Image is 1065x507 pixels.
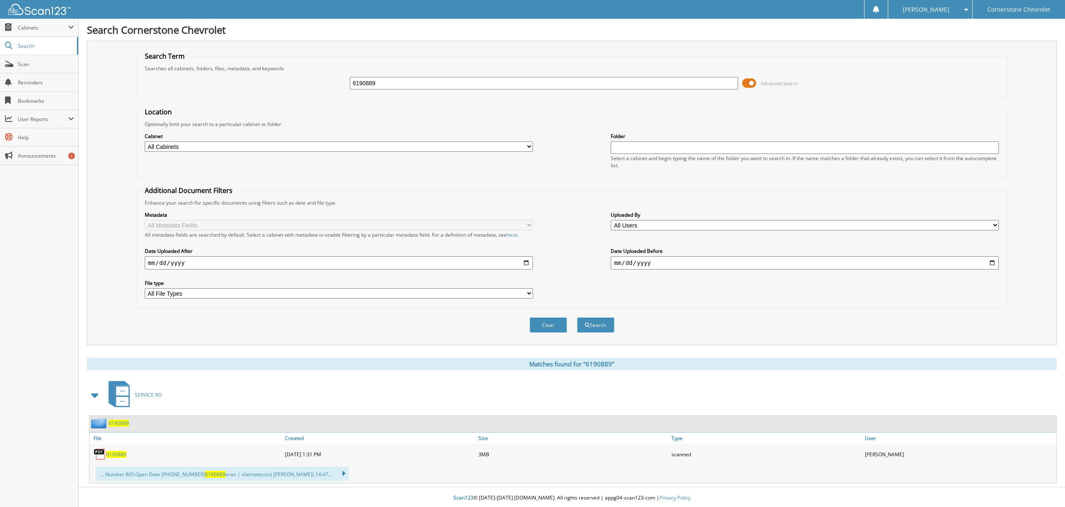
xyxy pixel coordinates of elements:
[94,448,106,460] img: PDF.png
[669,433,863,444] a: Type
[87,358,1057,370] div: Matches found for "6190889"
[18,97,74,104] span: Bookmarks
[611,211,999,218] label: Uploaded By
[476,446,670,462] div: 3MB
[91,418,109,428] img: folder2.png
[18,152,74,159] span: Announcements
[8,4,71,15] img: scan123-logo-white.svg
[18,42,73,49] span: Search
[453,494,473,501] span: Scan123
[109,420,129,427] a: 6190889
[18,134,74,141] span: Help
[283,433,476,444] a: Created
[141,199,1003,206] div: Enhance your search for specific documents using filters such as date and file type.
[863,446,1056,462] div: [PERSON_NAME]
[507,231,518,238] a: here
[18,79,74,86] span: Reminders
[141,52,189,61] legend: Search Term
[141,65,1003,72] div: Searches all cabinets, folders, files, metadata, and keywords
[145,256,533,270] input: start
[669,446,863,462] div: scanned
[145,211,533,218] label: Metadata
[145,279,533,287] label: File type
[141,186,237,195] legend: Additional Document Filters
[135,391,162,398] span: SERVICE RO
[106,451,126,458] a: 6190889
[87,23,1057,37] h1: Search Cornerstone Chevrolet
[577,317,614,333] button: Search
[863,433,1056,444] a: User
[476,433,670,444] a: Size
[96,467,349,481] div: .... Number R/O Open Date [PHONE_NUMBER] eran | iiiiematecsis) [PERSON_NAME]) 14:47...
[987,7,1050,12] span: Cornerstone Chevrolet
[761,80,798,87] span: Advanced Search
[141,121,1003,128] div: Optionally limit your search to a particular cabinet or folder
[18,61,74,68] span: Scan
[145,133,533,140] label: Cabinet
[104,378,162,411] a: SERVICE RO
[18,116,68,123] span: User Reports
[145,247,533,255] label: Date Uploaded After
[659,494,691,501] a: Privacy Policy
[611,256,999,270] input: end
[611,133,999,140] label: Folder
[611,155,999,169] div: Select a cabinet and begin typing the name of the folder you want to search in. If the name match...
[205,471,225,478] span: 6190889
[145,231,533,238] div: All metadata fields are searched by default. Select a cabinet with metadata to enable filtering b...
[611,247,999,255] label: Date Uploaded Before
[530,317,567,333] button: Clear
[89,433,283,444] a: File
[283,446,476,462] div: [DATE] 1:31 PM
[68,153,75,159] div: 6
[141,107,176,116] legend: Location
[903,7,949,12] span: [PERSON_NAME]
[18,24,68,31] span: Cabinets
